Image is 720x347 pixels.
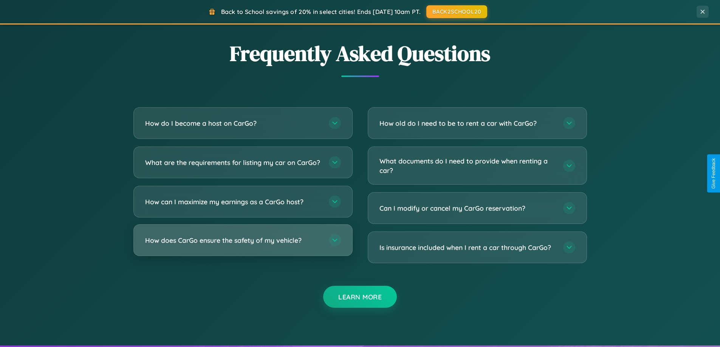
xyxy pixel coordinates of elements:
[379,204,556,213] h3: Can I modify or cancel my CarGo reservation?
[145,236,321,245] h3: How does CarGo ensure the safety of my vehicle?
[221,8,421,15] span: Back to School savings of 20% in select cities! Ends [DATE] 10am PT.
[145,158,321,167] h3: What are the requirements for listing my car on CarGo?
[426,5,487,18] button: BACK2SCHOOL20
[133,39,587,68] h2: Frequently Asked Questions
[379,119,556,128] h3: How old do I need to be to rent a car with CarGo?
[323,286,397,308] button: Learn More
[379,156,556,175] h3: What documents do I need to provide when renting a car?
[145,119,321,128] h3: How do I become a host on CarGo?
[711,158,716,189] div: Give Feedback
[379,243,556,252] h3: Is insurance included when I rent a car through CarGo?
[145,197,321,207] h3: How can I maximize my earnings as a CarGo host?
